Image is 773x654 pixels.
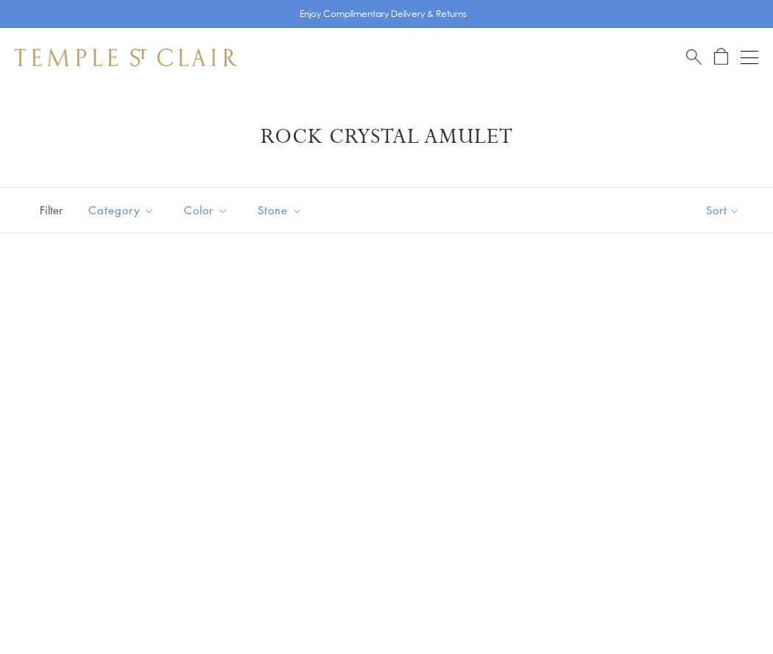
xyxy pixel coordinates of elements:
[77,194,166,227] button: Category
[247,194,314,227] button: Stone
[741,49,758,66] button: Open navigation
[81,201,166,219] span: Category
[686,48,702,66] a: Search
[173,194,239,227] button: Color
[37,124,736,150] h1: Rock Crystal Amulet
[300,7,467,21] p: Enjoy Complimentary Delivery & Returns
[250,201,314,219] span: Stone
[673,188,773,233] button: Show sort by
[177,201,239,219] span: Color
[15,49,237,66] img: Temple St. Clair
[714,48,728,66] a: Open Shopping Bag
